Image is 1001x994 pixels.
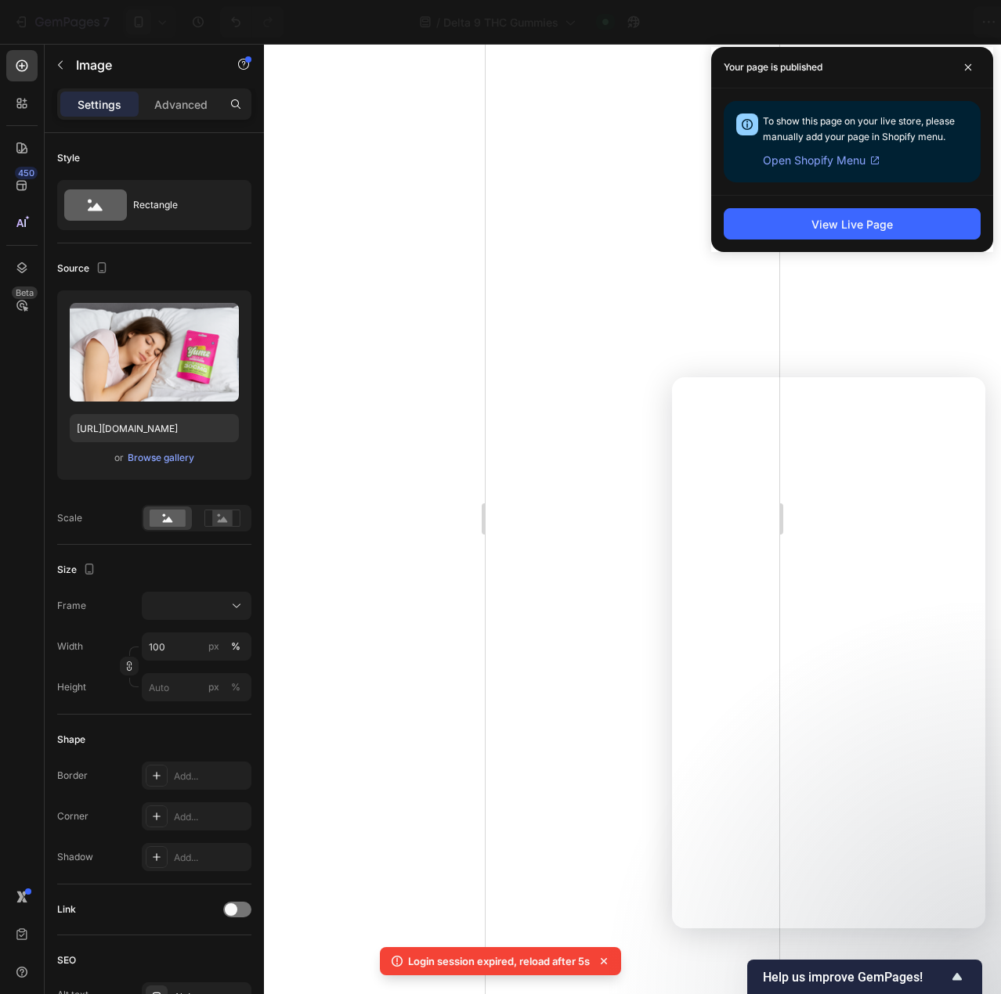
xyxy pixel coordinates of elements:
[763,967,967,986] button: Show survey - Help us improve GemPages!
[57,599,86,613] label: Frame
[231,680,240,694] div: %
[724,59,822,75] p: Your page is published
[57,809,89,823] div: Corner
[208,639,219,654] div: px
[6,6,117,38] button: 7
[57,850,93,864] div: Shadow
[57,258,111,279] div: Source
[57,953,76,967] div: SEO
[811,216,893,232] div: View Live Page
[15,167,38,179] div: 450
[12,286,38,299] div: Beta
[763,115,955,142] span: To show this page on your live store, please manually add your page in Shopify menu.
[76,56,209,74] p: Image
[763,970,948,985] span: Help us improve GemPages!
[220,6,284,38] div: Undo/Redo
[57,902,76,917] div: Link
[443,14,558,31] span: Delta 9 THC Gummies
[127,450,195,466] button: Browse gallery
[208,680,219,694] div: px
[57,511,82,525] div: Scale
[70,414,239,442] input: https://example.com/image.jpg
[57,733,85,747] div: Shape
[486,44,779,994] iframe: Design area
[897,6,963,38] button: Publish
[57,680,86,694] label: Height
[57,639,83,654] label: Width
[724,208,981,239] button: View Live Page
[226,637,245,656] button: px
[142,632,251,661] input: px%
[672,377,985,928] iframe: Intercom live chat
[78,96,121,113] p: Settings
[910,14,949,31] div: Publish
[57,151,80,165] div: Style
[70,303,239,402] img: preview-image
[133,187,229,223] div: Rectangle
[174,769,248,783] div: Add...
[128,451,194,465] div: Browse gallery
[142,673,251,701] input: px%
[204,637,223,656] button: %
[436,14,440,31] span: /
[763,151,865,170] span: Open Shopify Menu
[852,16,878,29] span: Save
[103,13,110,31] p: 7
[174,810,248,824] div: Add...
[154,96,208,113] p: Advanced
[174,851,248,865] div: Add...
[114,448,124,467] span: or
[57,560,99,581] div: Size
[204,678,223,697] button: %
[57,769,88,783] div: Border
[408,953,590,969] p: Login session expired, reload after 5s
[231,639,240,654] div: %
[839,6,891,38] button: Save
[948,917,985,955] iframe: Intercom live chat
[226,678,245,697] button: px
